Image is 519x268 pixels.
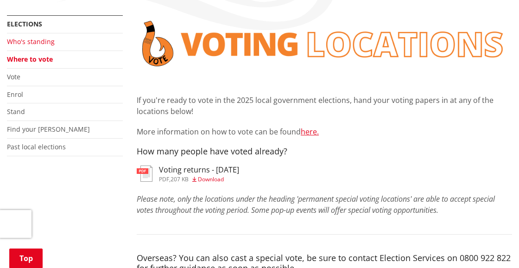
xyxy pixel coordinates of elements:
[137,147,512,157] h4: How many people have voted already?
[137,126,512,137] p: More information on how to vote can be found
[137,166,152,182] img: document-pdf.svg
[171,175,189,183] span: 207 KB
[7,125,90,134] a: Find your [PERSON_NAME]
[7,90,23,99] a: Enrol
[137,194,495,215] em: Please note, only the locations under the heading 'permanent special voting locations' are able t...
[159,177,239,182] div: ,
[137,15,512,72] img: voting locations banner
[301,127,319,137] a: here.
[7,142,66,151] a: Past local elections
[476,229,510,262] iframe: Messenger Launcher
[7,19,42,28] a: Elections
[137,166,239,182] a: Voting returns - [DATE] pdf,207 KB Download
[9,249,43,268] a: Top
[198,175,224,183] span: Download
[7,72,20,81] a: Vote
[7,55,53,64] a: Where to vote
[7,37,55,46] a: Who's standing
[159,166,239,174] h3: Voting returns - [DATE]
[159,175,169,183] span: pdf
[137,95,512,117] p: If you're ready to vote in the 2025 local government elections, hand your voting papers in at any...
[7,107,25,116] a: Stand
